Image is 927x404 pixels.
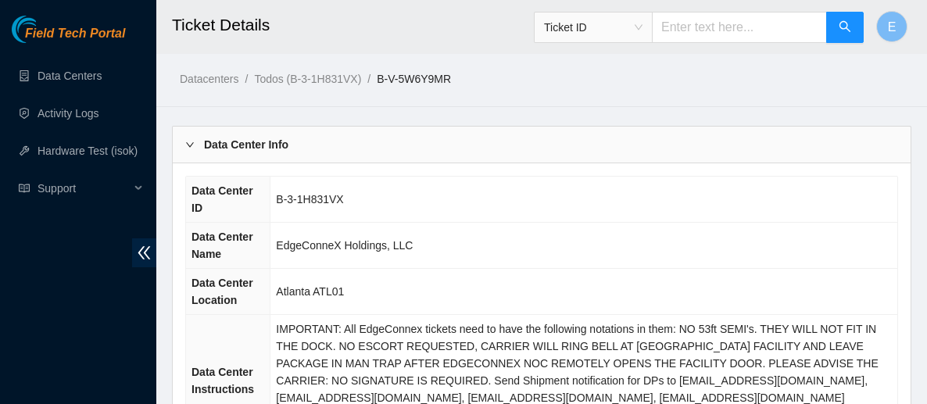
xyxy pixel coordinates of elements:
span: Data Center Location [191,277,253,306]
a: Todos (B-3-1H831VX) [254,73,361,85]
a: Activity Logs [38,107,99,120]
a: Akamai TechnologiesField Tech Portal [12,28,125,48]
span: Ticket ID [544,16,642,39]
span: read [19,183,30,194]
button: E [876,11,907,42]
span: / [245,73,248,85]
span: E [888,17,897,37]
input: Enter text here... [652,12,827,43]
div: Data Center Info [173,127,911,163]
span: Data Center Name [191,231,253,260]
span: double-left [132,238,156,267]
b: Data Center Info [204,136,288,153]
span: search [839,20,851,35]
span: Atlanta ATL01 [276,285,344,298]
span: Data Center Instructions [191,366,254,395]
span: right [185,140,195,149]
span: Field Tech Portal [25,27,125,41]
span: Support [38,173,130,204]
button: search [826,12,864,43]
img: Akamai Technologies [12,16,79,43]
span: Data Center ID [191,184,253,214]
span: / [367,73,370,85]
span: B-3-1H831VX [276,193,343,206]
a: Datacenters [180,73,238,85]
a: B-V-5W6Y9MR [377,73,451,85]
a: Hardware Test (isok) [38,145,138,157]
span: EdgeConneX Holdings, LLC [276,239,413,252]
a: Data Centers [38,70,102,82]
